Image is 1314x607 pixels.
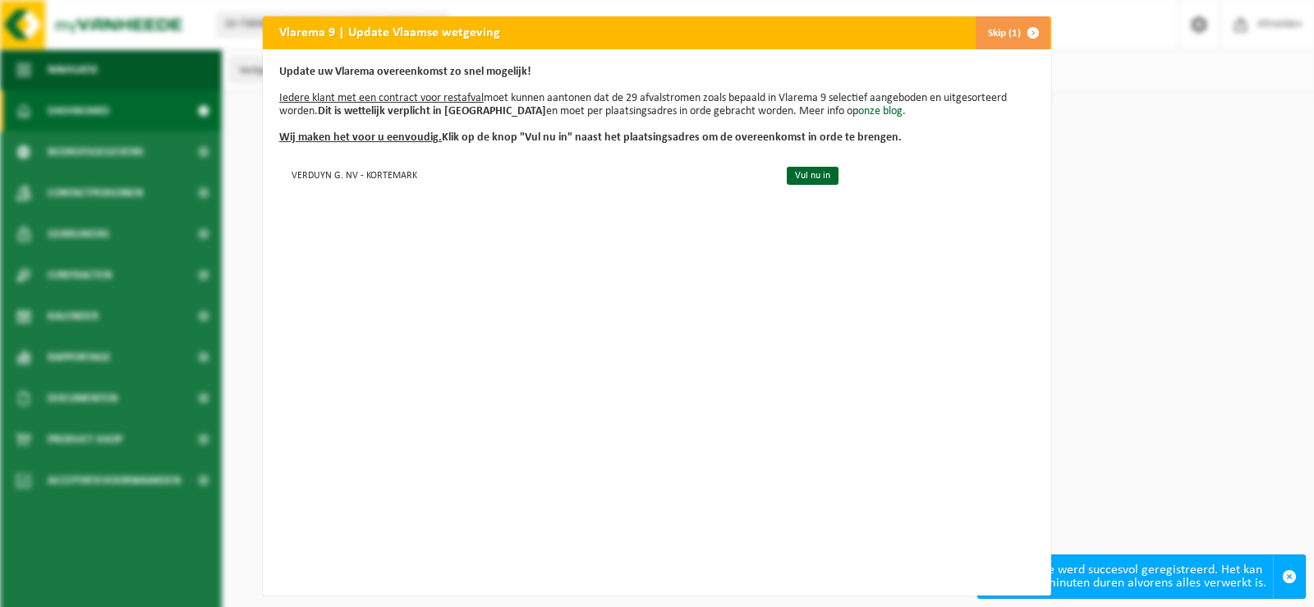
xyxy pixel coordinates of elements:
[279,66,531,78] b: Update uw Vlarema overeenkomst zo snel mogelijk!
[318,105,546,117] b: Dit is wettelijk verplicht in [GEOGRAPHIC_DATA]
[8,571,274,607] iframe: chat widget
[279,131,442,144] u: Wij maken het voor u eenvoudig.
[787,167,838,185] a: Vul nu in
[279,66,1035,145] p: moet kunnen aantonen dat de 29 afvalstromen zoals bepaald in Vlarema 9 selectief aangeboden en ui...
[263,16,517,48] h2: Vlarema 9 | Update Vlaamse wetgeving
[279,92,484,104] u: Iedere klant met een contract voor restafval
[279,131,902,144] b: Klik op de knop "Vul nu in" naast het plaatsingsadres om de overeenkomst in orde te brengen.
[279,161,773,188] td: VERDUYN G. NV - KORTEMARK
[975,16,1050,49] button: Skip (1)
[858,105,906,117] a: onze blog.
